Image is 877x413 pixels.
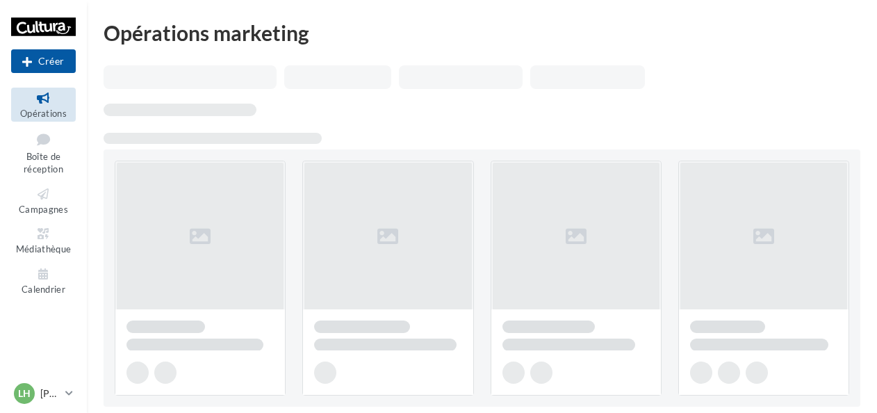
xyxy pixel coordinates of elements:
div: Opérations marketing [104,22,860,43]
span: Campagnes [19,204,68,215]
a: Opérations [11,88,76,122]
span: LH [18,387,31,400]
button: Créer [11,49,76,73]
a: Médiathèque [11,223,76,257]
a: Campagnes [11,184,76,218]
span: Boîte de réception [24,151,63,175]
a: LH [PERSON_NAME] [11,380,76,407]
span: Opérations [20,108,67,119]
a: Boîte de réception [11,127,76,178]
div: Nouvelle campagne [11,49,76,73]
span: Calendrier [22,284,65,295]
span: Médiathèque [16,243,72,254]
a: Calendrier [11,264,76,298]
p: [PERSON_NAME] [40,387,60,400]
